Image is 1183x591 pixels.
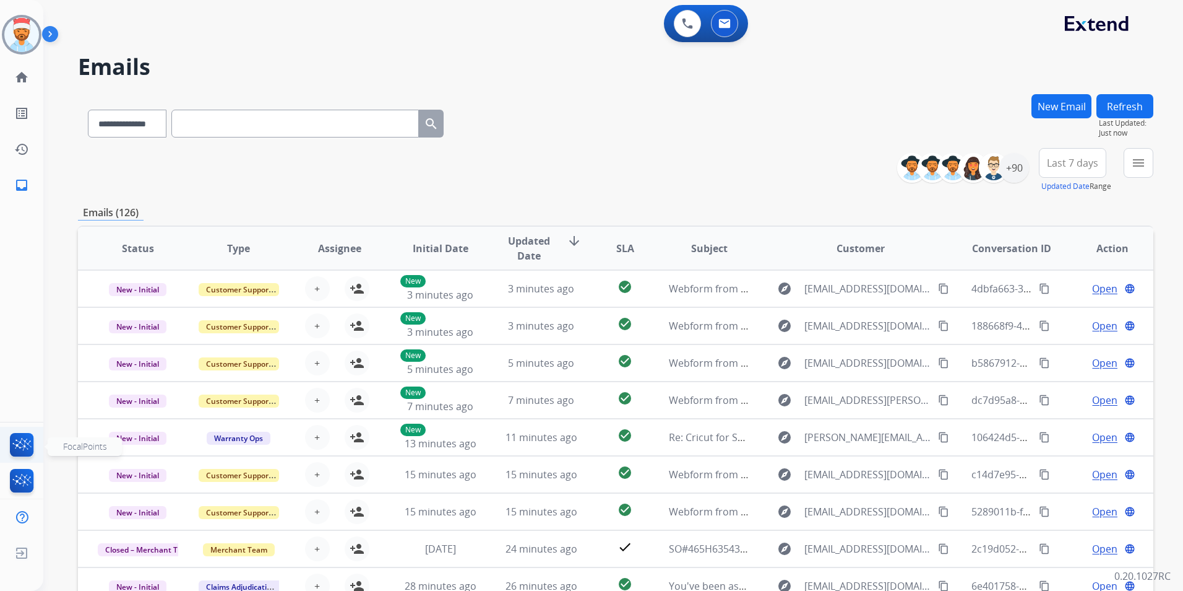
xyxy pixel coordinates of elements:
[305,313,330,338] button: +
[199,506,279,519] span: Customer Support
[305,499,330,524] button: +
[1039,469,1050,480] mat-icon: content_copy
[1039,148,1106,178] button: Last 7 days
[777,467,792,482] mat-icon: explore
[804,393,931,408] span: [EMAIL_ADDRESS][PERSON_NAME][DOMAIN_NAME]
[314,393,320,408] span: +
[505,542,577,556] span: 24 minutes ago
[314,356,320,370] span: +
[199,320,279,333] span: Customer Support
[508,356,574,370] span: 5 minutes ago
[669,542,941,556] span: SO#465H635433 [ thread::4YUF8NYRCPumW30AakeZgTk:: ]
[617,465,632,480] mat-icon: check_circle
[804,467,931,482] span: [EMAIL_ADDRESS][DOMAIN_NAME]
[938,283,949,294] mat-icon: content_copy
[1039,320,1050,331] mat-icon: content_copy
[669,356,949,370] span: Webform from [EMAIL_ADDRESS][DOMAIN_NAME] on [DATE]
[804,318,931,333] span: [EMAIL_ADDRESS][DOMAIN_NAME]
[400,387,426,399] p: New
[1124,357,1135,369] mat-icon: language
[508,393,574,407] span: 7 minutes ago
[1039,543,1050,554] mat-icon: content_copy
[1092,430,1117,445] span: Open
[669,393,1103,407] span: Webform from [PERSON_NAME][EMAIL_ADDRESS][PERSON_NAME][DOMAIN_NAME] on [DATE]
[777,430,792,445] mat-icon: explore
[14,70,29,85] mat-icon: home
[1114,569,1171,584] p: 0.20.1027RC
[400,275,426,287] p: New
[804,356,931,370] span: [EMAIL_ADDRESS][DOMAIN_NAME]
[617,317,632,331] mat-icon: check_circle
[350,504,364,519] mat-icon: person_add
[314,541,320,556] span: +
[1124,506,1135,517] mat-icon: language
[407,325,473,339] span: 3 minutes ago
[305,425,330,450] button: +
[424,116,439,131] mat-icon: search
[617,279,632,294] mat-icon: check_circle
[407,288,473,302] span: 3 minutes ago
[109,506,166,519] span: New - Initial
[777,541,792,556] mat-icon: explore
[203,543,275,556] span: Merchant Team
[305,388,330,413] button: +
[14,106,29,121] mat-icon: list_alt
[617,428,632,443] mat-icon: check_circle
[971,319,1158,333] span: 188668f9-476d-4836-b211-57a99f80e806
[1039,432,1050,443] mat-icon: content_copy
[1092,541,1117,556] span: Open
[567,234,582,248] mat-icon: arrow_downward
[199,283,279,296] span: Customer Support
[508,319,574,333] span: 3 minutes ago
[1092,318,1117,333] span: Open
[305,276,330,301] button: +
[305,351,330,375] button: +
[109,320,166,333] span: New - Initial
[804,504,931,519] span: [EMAIL_ADDRESS][DOMAIN_NAME]
[1092,467,1117,482] span: Open
[207,432,270,445] span: Warranty Ops
[1124,432,1135,443] mat-icon: language
[314,504,320,519] span: +
[972,241,1051,256] span: Conversation ID
[505,505,577,519] span: 15 minutes ago
[617,502,632,517] mat-icon: check_circle
[1124,320,1135,331] mat-icon: language
[617,391,632,406] mat-icon: check_circle
[999,153,1029,183] div: +90
[777,318,792,333] mat-icon: explore
[938,357,949,369] mat-icon: content_copy
[669,431,823,444] span: Re: Cricut for Schools new clients
[109,469,166,482] span: New - Initial
[616,241,634,256] span: SLA
[407,400,473,413] span: 7 minutes ago
[109,357,166,370] span: New - Initial
[777,504,792,519] mat-icon: explore
[971,431,1163,444] span: 106424d5-8512-4497-ac14-8a437b6644b5
[691,241,728,256] span: Subject
[804,430,931,445] span: [PERSON_NAME][EMAIL_ADDRESS][DOMAIN_NAME]
[413,241,468,256] span: Initial Date
[14,178,29,193] mat-icon: inbox
[350,430,364,445] mat-icon: person_add
[971,505,1161,519] span: 5289011b-f6bb-4b2e-bd92-2cded7cfb874
[199,395,279,408] span: Customer Support
[938,543,949,554] mat-icon: content_copy
[350,281,364,296] mat-icon: person_add
[1124,543,1135,554] mat-icon: language
[4,17,39,52] img: avatar
[350,393,364,408] mat-icon: person_add
[122,241,154,256] span: Status
[1092,393,1117,408] span: Open
[1131,155,1146,170] mat-icon: menu
[669,468,949,481] span: Webform from [EMAIL_ADDRESS][DOMAIN_NAME] on [DATE]
[314,318,320,333] span: +
[971,542,1154,556] span: 2c19d052-74c8-4f65-8473-092f378382f3
[1099,128,1153,138] span: Just now
[1124,469,1135,480] mat-icon: language
[1124,283,1135,294] mat-icon: language
[1041,182,1090,191] button: Updated Date
[314,430,320,445] span: +
[227,241,250,256] span: Type
[1039,357,1050,369] mat-icon: content_copy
